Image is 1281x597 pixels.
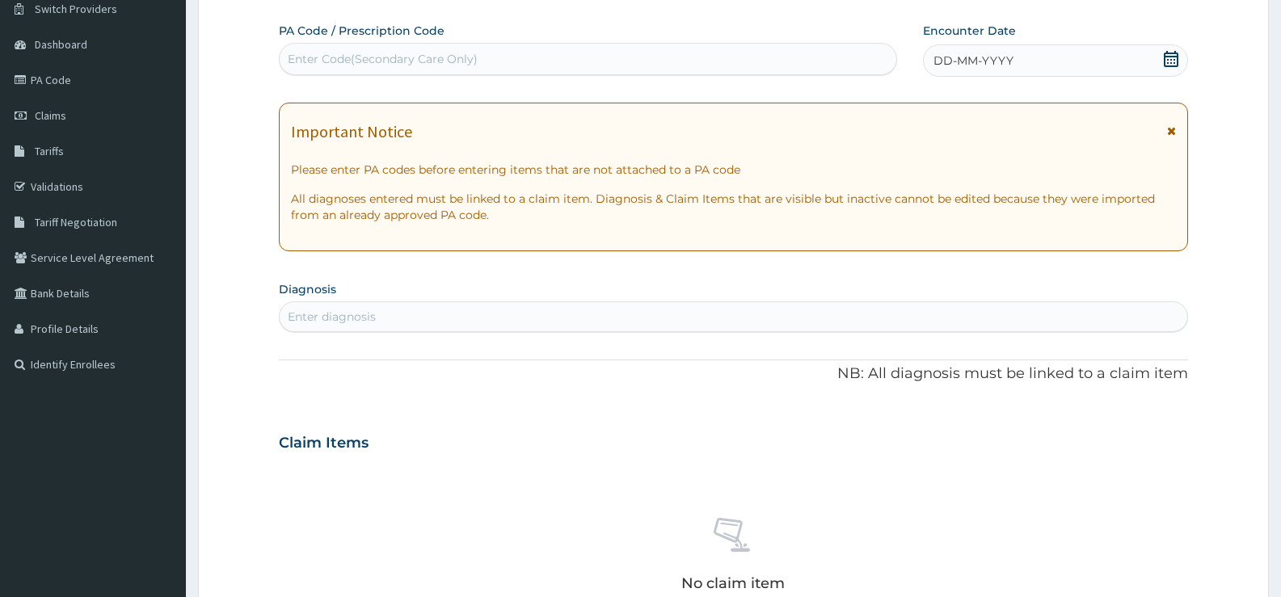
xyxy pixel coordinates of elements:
[279,364,1188,385] p: NB: All diagnosis must be linked to a claim item
[923,23,1016,39] label: Encounter Date
[35,2,117,16] span: Switch Providers
[681,575,785,591] p: No claim item
[279,23,445,39] label: PA Code / Prescription Code
[288,51,478,67] div: Enter Code(Secondary Care Only)
[35,215,117,229] span: Tariff Negotiation
[933,53,1013,69] span: DD-MM-YYYY
[291,162,1176,178] p: Please enter PA codes before entering items that are not attached to a PA code
[279,435,369,452] h3: Claim Items
[35,144,64,158] span: Tariffs
[279,281,336,297] label: Diagnosis
[291,191,1176,223] p: All diagnoses entered must be linked to a claim item. Diagnosis & Claim Items that are visible bu...
[288,309,376,325] div: Enter diagnosis
[291,123,412,141] h1: Important Notice
[35,37,87,52] span: Dashboard
[35,108,66,123] span: Claims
